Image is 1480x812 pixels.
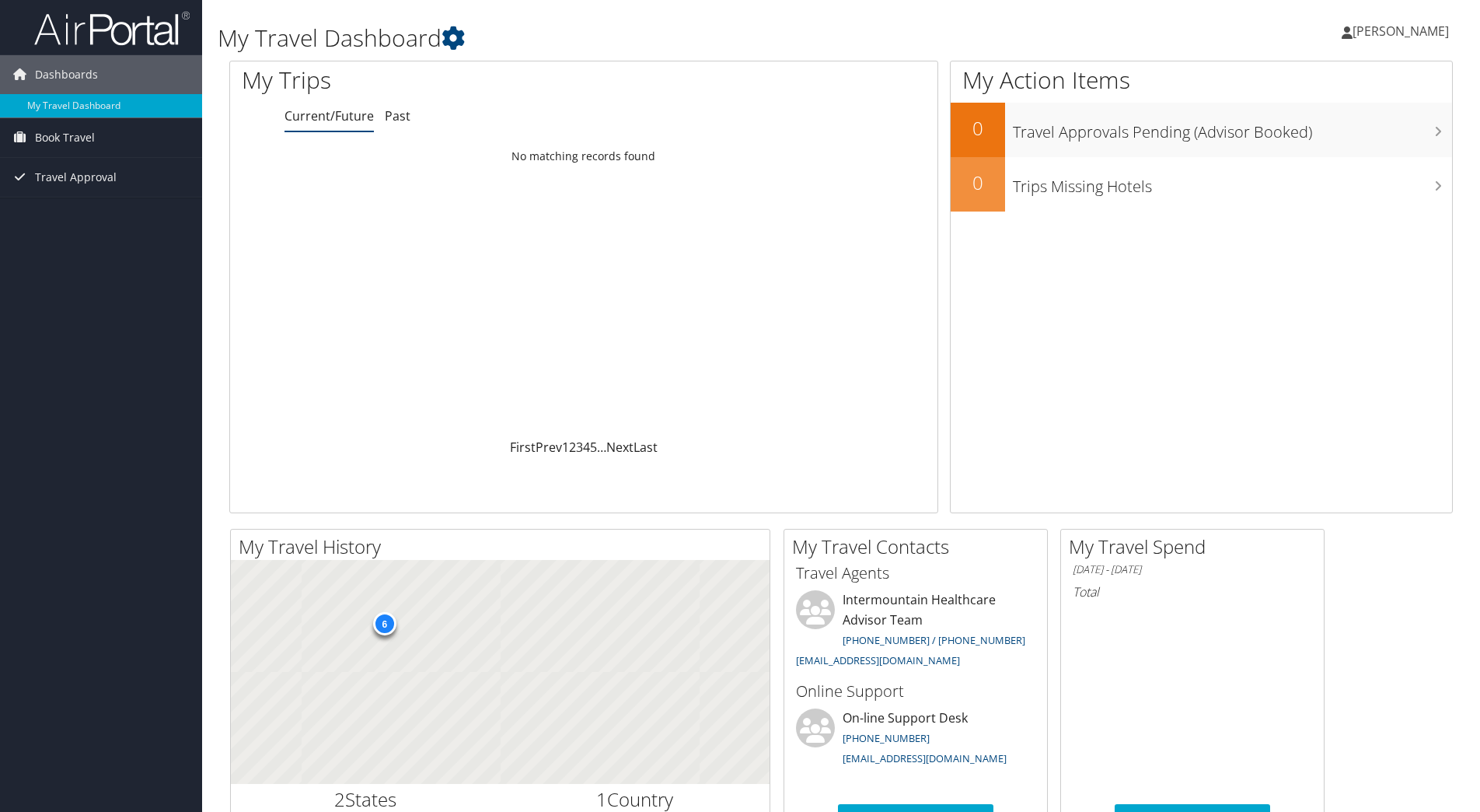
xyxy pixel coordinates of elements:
[35,55,98,94] span: Dashboards
[510,439,536,456] a: First
[35,158,117,197] span: Travel Approval
[1073,562,1312,577] h6: [DATE] - [DATE]
[583,439,590,456] a: 4
[796,562,1035,584] h3: Travel Agents
[239,534,770,560] h2: My Travel History
[843,731,930,745] a: [PHONE_NUMBER]
[597,439,606,456] span: …
[334,786,345,812] span: 2
[230,142,937,170] td: No matching records found
[951,170,1005,196] h2: 0
[1073,583,1312,600] h6: Total
[951,157,1452,212] a: 0Trips Missing Hotels
[569,439,576,456] a: 2
[606,439,634,456] a: Next
[284,107,374,124] a: Current/Future
[951,64,1452,96] h1: My Action Items
[1353,23,1449,40] span: [PERSON_NAME]
[843,633,1025,647] a: [PHONE_NUMBER] / [PHONE_NUMBER]
[1013,114,1452,143] h3: Travel Approvals Pending (Advisor Booked)
[788,709,1043,772] li: On-line Support Desk
[562,439,569,456] a: 1
[1342,8,1464,54] a: [PERSON_NAME]
[576,439,583,456] a: 3
[792,534,1047,560] h2: My Travel Contacts
[796,681,1035,702] h3: Online Support
[634,439,658,456] a: Last
[796,653,960,667] a: [EMAIL_ADDRESS][DOMAIN_NAME]
[788,590,1043,674] li: Intermountain Healthcare Advisor Team
[34,10,190,47] img: airportal-logo.png
[951,115,1005,142] h2: 0
[385,107,410,124] a: Past
[596,786,607,812] span: 1
[536,439,562,456] a: Prev
[590,439,597,456] a: 5
[951,103,1452,157] a: 0Travel Approvals Pending (Advisor Booked)
[35,118,95,157] span: Book Travel
[843,751,1007,765] a: [EMAIL_ADDRESS][DOMAIN_NAME]
[1013,168,1452,198] h3: Trips Missing Hotels
[242,64,631,96] h1: My Trips
[1069,534,1324,560] h2: My Travel Spend
[372,612,396,635] div: 6
[218,22,1049,54] h1: My Travel Dashboard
